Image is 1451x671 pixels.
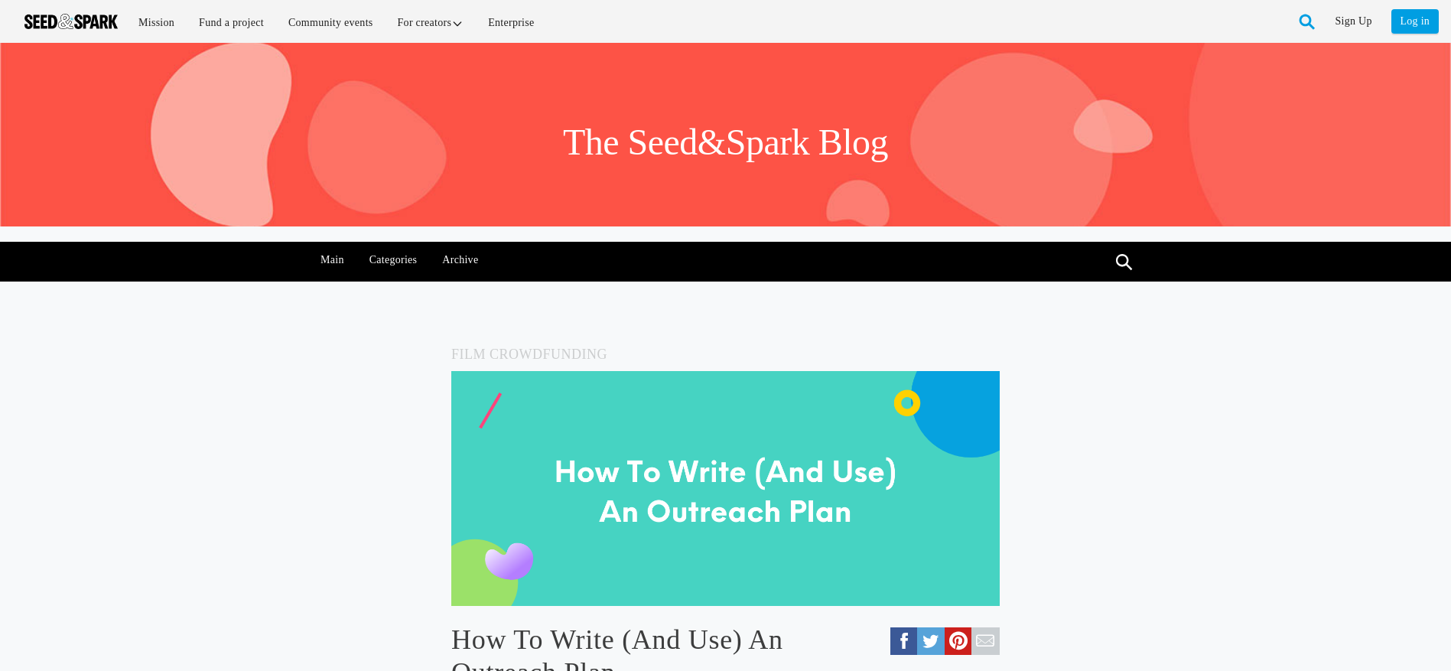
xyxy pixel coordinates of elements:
[451,371,1000,606] img: outreachplan.png
[563,119,888,165] h1: The Seed&Spark Blog
[278,6,384,39] a: Community events
[313,242,353,278] a: Main
[387,6,475,39] a: For creators
[1336,9,1372,34] a: Sign Up
[128,6,185,39] a: Mission
[477,6,545,39] a: Enterprise
[24,14,118,29] img: Seed amp; Spark
[1391,9,1439,34] a: Log in
[434,242,486,278] a: Archive
[361,242,425,278] a: Categories
[188,6,275,39] a: Fund a project
[451,343,1000,366] h5: Film Crowdfunding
